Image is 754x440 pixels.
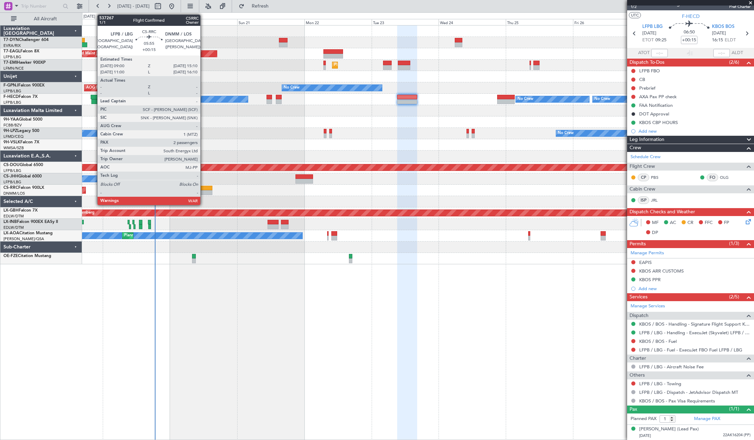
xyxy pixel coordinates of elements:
span: 9H-YAA [3,117,19,122]
a: KBOS / BOS - Fuel [639,338,677,344]
div: LFPB FBO [639,68,660,74]
span: 9H-LPZ [3,129,17,133]
a: EVRA/RIX [3,43,21,48]
a: LFPB/LBG [3,180,21,185]
a: OE-FZECitation Mustang [3,254,51,258]
a: 9H-YAAGlobal 5000 [3,117,42,122]
a: Manage Permits [631,250,664,257]
div: CB [639,76,645,82]
span: T7-EMI [3,61,17,65]
span: T7-DYN [3,38,19,42]
div: EAPIS [639,259,652,265]
a: EDLW/DTM [3,225,24,230]
button: Refresh [235,1,277,12]
span: F-HECD [682,13,700,20]
div: AOG Maint Paris ([GEOGRAPHIC_DATA]) [86,83,159,93]
a: T7-DYNChallenger 604 [3,38,49,42]
label: Planned PAX [631,416,656,422]
div: Add new [639,128,751,134]
div: Prebrief [639,85,655,91]
span: [DATE] [642,30,656,37]
span: AC [670,219,676,226]
a: LFPB / LBG - Aircraft Noise Fee [639,364,704,370]
a: EDLW/DTM [3,214,24,219]
span: CR [687,219,693,226]
a: LFPB / LBG - Dispatch - JetAdvisor Dispatch MT [639,389,738,395]
button: UTC [629,12,641,18]
a: F-GPNJFalcon 900EX [3,83,44,88]
div: No Crew [284,83,300,93]
span: 1/2 [631,4,647,10]
a: CS-DOUGlobal 6500 [3,163,43,167]
span: F-HECD [3,95,19,99]
a: OLG [720,174,735,181]
a: JRL [651,197,666,203]
div: CP [638,174,649,181]
div: Planned Maint Nice ([GEOGRAPHIC_DATA]) [124,231,201,241]
span: [DATE] - [DATE] [117,3,150,9]
span: [DATE] [712,30,726,37]
a: LFPB/LBG [3,168,21,173]
span: LX-AOA [3,231,19,235]
a: FCBB/BZV [3,123,22,128]
span: LX-GBH [3,208,19,213]
span: Pax [630,406,637,413]
div: No Crew [558,128,574,139]
span: Dispatch Checks and Weather [630,208,695,216]
span: CS-JHH [3,174,18,178]
span: CS-DOU [3,163,20,167]
a: LFPB/LBG [3,54,21,60]
span: LX-INB [3,220,17,224]
input: --:-- [651,49,668,57]
a: KBOS / BOS - Pax Visa Requirements [639,398,715,404]
span: CS-RRC [3,186,18,190]
a: LFMN/NCE [3,66,24,71]
a: CS-RRCFalcon 900LX [3,186,44,190]
a: KBOS / BOS - Handling - Signature Flight Support KBOS / BOS [639,321,751,327]
span: Crew [630,144,641,152]
a: LFPB / LBG - Handling - ExecuJet (Skyvalet) LFPB / LBG [639,330,751,336]
span: (1/1) [729,405,739,412]
div: Fri 19 [103,19,170,25]
div: DOT Approval [639,111,669,117]
div: No Crew [517,94,533,104]
span: Cabin Crew [630,185,655,193]
span: F-GPNJ [3,83,18,88]
span: Pref Charter [729,4,751,10]
a: T7-EMIHawker 900XP [3,61,46,65]
div: No Crew [594,94,610,104]
div: KBOS ARR CUSTOMS [639,268,684,274]
span: OE-FZE [3,254,18,258]
span: Flight Crew [630,163,655,171]
span: Dispatch To-Dos [630,59,664,66]
a: DNMM/LOS [3,191,25,196]
span: Refresh [246,4,275,9]
div: FO [707,174,718,181]
a: PBS [651,174,666,181]
a: 9H-LPZLegacy 500 [3,129,39,133]
a: Manage Services [631,303,665,310]
div: KBOS PPR [639,277,661,283]
a: 9H-VSLKFalcon 7X [3,140,39,144]
div: AXA Pax PP check [639,94,677,100]
a: LFMD/CEQ [3,134,23,139]
div: [PERSON_NAME] (Lead Pax) [639,426,699,433]
input: Trip Number [21,1,61,11]
div: Sun 21 [237,19,304,25]
div: Add new [639,286,751,291]
button: All Aircraft [8,13,75,24]
div: [DATE] [83,14,95,20]
a: LX-AOACitation Mustang [3,231,53,235]
div: Sat 20 [170,19,237,25]
span: Dispatch [630,312,649,320]
a: CS-JHHGlobal 6000 [3,174,42,178]
span: (2/5) [729,293,739,300]
div: Wed 24 [439,19,506,25]
a: F-HECDFalcon 7X [3,95,38,99]
a: LFPB / LBG - Fuel - ExecuJet FBO Fuel LFPB / LBG [639,347,742,353]
span: 22AK16204 (PP) [723,432,751,438]
a: T7-EAGLFalcon 8X [3,49,39,53]
a: LFPB/LBG [3,100,21,105]
a: LX-INBFalcon 900EX EASy II [3,220,58,224]
span: T7-EAGL [3,49,20,53]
